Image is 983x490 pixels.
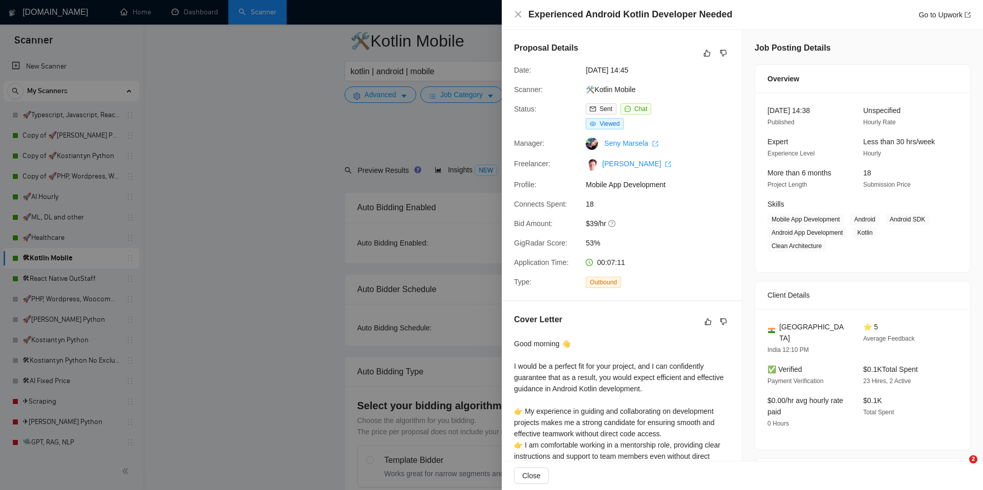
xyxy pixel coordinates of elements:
a: Go to Upworkexport [918,11,971,19]
span: Viewed [600,120,619,127]
span: Skills [767,200,784,208]
span: ✅ Verified [767,365,802,373]
span: Mobile App Development [767,214,844,225]
span: clock-circle [586,259,593,266]
span: export [965,12,971,18]
span: dislike [720,49,727,57]
span: Unspecified [863,106,901,115]
h5: Job Posting Details [755,42,830,54]
span: Android SDK [886,214,929,225]
span: Freelancer: [514,160,550,168]
span: close [514,10,522,18]
span: Status: [514,105,537,113]
span: Payment Verification [767,377,823,385]
span: [DATE] 14:38 [767,106,810,115]
a: Seny Marsela export [604,139,658,147]
span: question-circle [608,219,616,228]
span: [DATE] 14:45 [586,64,739,76]
h5: Cover Letter [514,314,562,326]
span: Android App Development [767,227,847,238]
img: 🇮🇳 [768,327,775,334]
button: like [702,316,714,328]
span: message [625,106,631,112]
span: Hourly Rate [863,119,895,126]
span: Experience Level [767,150,815,157]
span: Type: [514,278,531,286]
span: More than 6 months [767,169,831,177]
span: Project Length [767,181,807,188]
button: Close [514,467,549,484]
span: Sent [600,105,612,113]
button: like [701,47,713,59]
span: Android [850,214,879,225]
span: export [665,161,671,167]
span: Less than 30 hrs/week [863,138,935,146]
span: 18 [586,198,739,210]
h4: Experienced Android Kotlin Developer Needed [528,8,732,21]
div: Client Details [767,281,958,309]
span: 23 Hires, 2 Active [863,377,911,385]
span: Close [522,470,541,481]
span: $39/hr [586,218,739,229]
div: Job Description [767,459,958,486]
span: Hourly [863,150,881,157]
span: Submission Price [863,181,911,188]
span: like [703,49,711,57]
span: dislike [720,318,727,326]
button: Close [514,10,522,19]
span: Outbound [586,277,621,288]
span: Profile: [514,181,537,189]
span: 🛠Kotlin Mobile [586,84,739,95]
span: $0.1K [863,396,882,405]
h5: Proposal Details [514,42,578,54]
iframe: Intercom live chat [948,455,973,480]
span: Clean Architecture [767,240,826,252]
span: Total Spent [863,409,894,416]
span: $0.1K Total Spent [863,365,918,373]
span: GigRadar Score: [514,239,567,247]
span: $0.00/hr avg hourly rate paid [767,396,843,416]
span: Scanner: [514,85,543,94]
span: 0 Hours [767,420,789,427]
span: Date: [514,66,531,74]
span: 53% [586,237,739,249]
span: eye [590,121,596,127]
span: Mobile App Development [586,179,739,190]
span: 00:07:11 [597,258,625,266]
span: 2 [969,455,977,463]
span: India 12:10 PM [767,346,809,353]
button: dislike [717,316,730,328]
span: Bid Amount: [514,219,553,228]
span: [GEOGRAPHIC_DATA] [779,321,847,344]
img: c11hQbfAhnyXtOIpZIvjTqOKOtN_hh01BSOgfP0QCmMNA_Xj-Gf5iXRNzEr9TF5cyO [586,159,598,171]
span: 18 [863,169,871,177]
span: Published [767,119,795,126]
a: [PERSON_NAME] export [602,160,671,168]
span: Connects Spent: [514,200,567,208]
span: export [652,141,658,147]
span: Overview [767,73,799,84]
span: Kotlin [853,227,877,238]
span: Average Feedback [863,335,915,342]
span: Manager: [514,139,544,147]
span: Chat [634,105,647,113]
span: ⭐ 5 [863,323,878,331]
span: mail [590,106,596,112]
button: dislike [717,47,730,59]
span: Application Time: [514,258,569,266]
span: like [704,318,712,326]
span: Expert [767,138,788,146]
